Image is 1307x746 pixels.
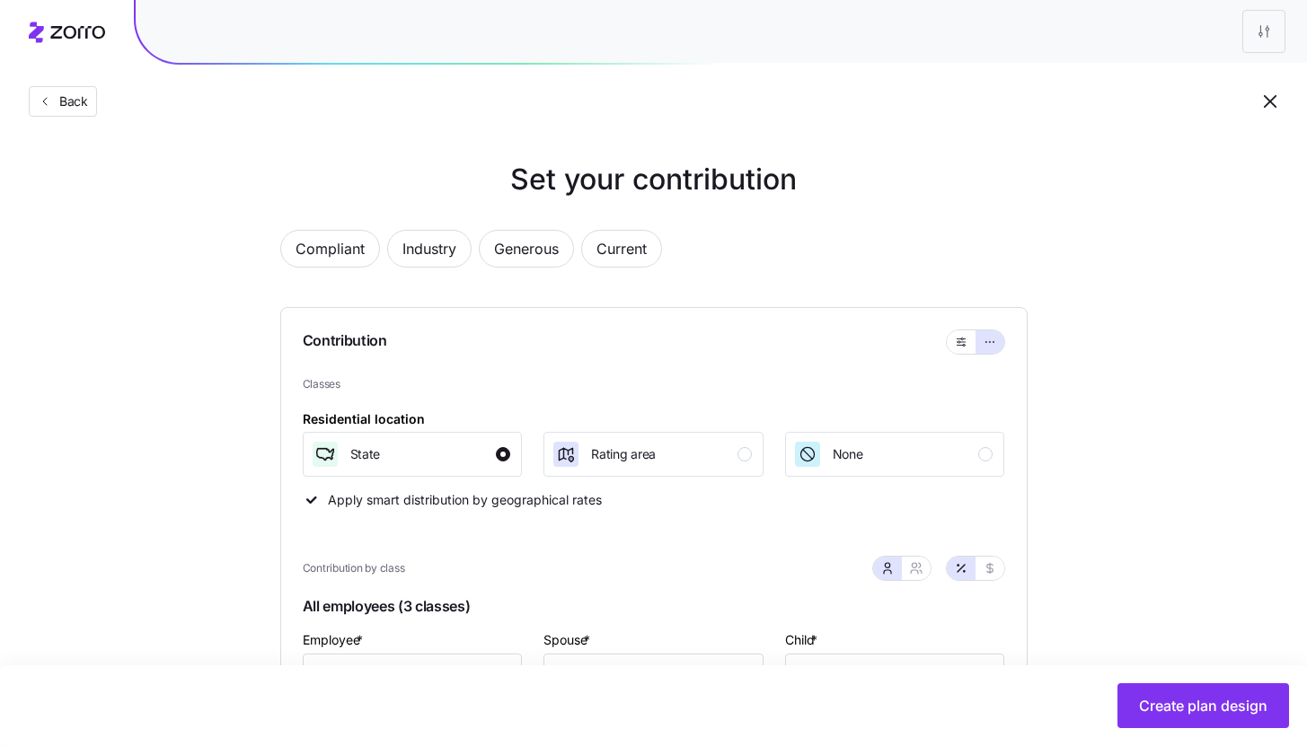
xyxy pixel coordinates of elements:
[280,230,380,268] button: Compliant
[785,630,821,650] label: Child
[786,654,829,696] div: %
[29,86,97,117] button: Back
[833,445,863,463] span: None
[543,630,594,650] label: Spouse
[581,230,662,268] button: Current
[304,654,347,696] div: %
[479,230,574,268] button: Generous
[303,329,387,355] span: Contribution
[303,560,405,577] span: Contribution by class
[303,409,425,429] div: Residential location
[596,231,647,267] span: Current
[1139,695,1267,716] span: Create plan design
[591,445,656,463] span: Rating area
[208,158,1099,201] h1: Set your contribution
[387,230,472,268] button: Industry
[402,231,456,267] span: Industry
[1117,683,1289,728] button: Create plan design
[303,376,1005,393] span: Classes
[52,92,88,110] span: Back
[303,630,366,650] label: Employee
[544,654,587,696] div: %
[303,592,1005,628] span: All employees (3 classes)
[494,231,559,267] span: Generous
[296,231,365,267] span: Compliant
[350,445,381,463] span: State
